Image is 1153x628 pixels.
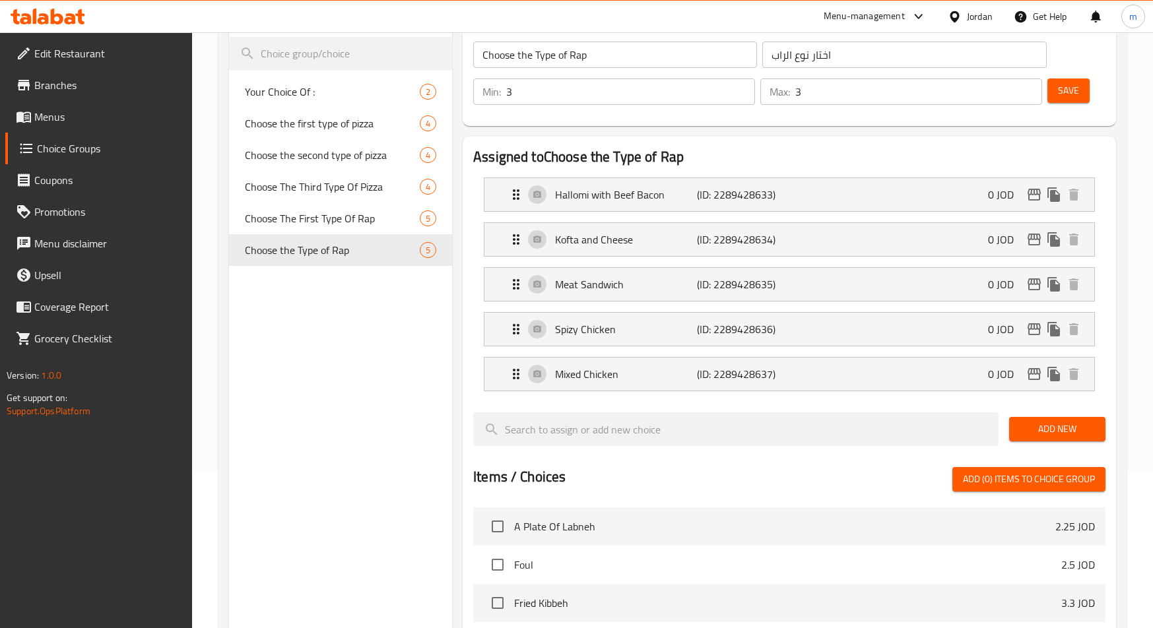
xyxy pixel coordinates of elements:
p: 2.5 JOD [1061,557,1095,573]
button: edit [1024,364,1044,384]
a: Edit Restaurant [5,38,193,69]
a: Coupons [5,164,193,196]
div: Choose the Type of Rap5 [229,234,452,266]
span: A Plate Of Labneh [514,518,1055,534]
span: Version: [7,367,39,384]
div: Choices [420,210,436,226]
p: Min: [482,84,501,100]
p: 0 JOD [988,232,1024,247]
p: Spizy Chicken [555,321,697,337]
span: Fried Kibbeh [514,595,1061,611]
span: Coverage Report [34,299,182,315]
div: Expand [484,223,1094,256]
div: Expand [484,313,1094,346]
span: 5 [420,244,436,257]
button: duplicate [1044,230,1064,249]
span: Select choice [484,589,511,617]
p: 3.3 JOD [1061,595,1095,611]
button: delete [1064,364,1084,384]
div: Your Choice Of :2 [229,76,452,108]
span: Choose The Third Type Of Pizza [245,179,420,195]
p: (ID: 2289428635) [697,276,791,292]
input: search [229,37,452,71]
button: duplicate [1044,274,1064,294]
p: 0 JOD [988,366,1024,382]
button: duplicate [1044,185,1064,204]
button: edit [1024,230,1044,249]
p: Hallomi with Beef Bacon [555,187,697,203]
p: Kofta and Cheese [555,232,697,247]
span: Grocery Checklist [34,330,182,346]
a: Promotions [5,196,193,228]
span: Branches [34,77,182,93]
button: edit [1024,185,1044,204]
p: (ID: 2289428636) [697,321,791,337]
span: Edit Restaurant [34,46,182,61]
span: 4 [420,117,436,130]
p: 0 JOD [988,187,1024,203]
h2: Items / Choices [473,467,566,487]
div: Choices [420,84,436,100]
span: Upsell [34,267,182,283]
p: 0 JOD [988,321,1024,337]
button: delete [1064,274,1084,294]
span: Select choice [484,551,511,579]
div: Choose the first type of pizza4 [229,108,452,139]
button: delete [1064,185,1084,204]
h2: Assigned to Choose the Type of Rap [473,147,1105,167]
span: Choose the second type of pizza [245,147,420,163]
a: Coverage Report [5,291,193,323]
span: Menus [34,109,182,125]
div: Choices [420,115,436,131]
div: Expand [484,268,1094,301]
span: Menu disclaimer [34,235,182,251]
button: delete [1064,319,1084,339]
button: edit [1024,319,1044,339]
span: Select choice [484,513,511,540]
button: Save [1047,78,1090,103]
span: 4 [420,181,436,193]
span: Choose the Type of Rap [245,242,420,258]
div: Choices [420,242,436,258]
div: Choices [420,179,436,195]
span: Foul [514,557,1061,573]
button: Add New [1009,417,1105,441]
li: Expand [473,172,1105,217]
p: (ID: 2289428634) [697,232,791,247]
a: Menus [5,101,193,133]
span: Choose The First Type Of Rap [245,210,420,226]
div: Choices [420,147,436,163]
div: Choose The First Type Of Rap5 [229,203,452,234]
span: m [1129,9,1137,24]
span: Coupons [34,172,182,188]
button: Add (0) items to choice group [952,467,1105,491]
li: Expand [473,307,1105,352]
a: Support.OpsPlatform [7,402,90,420]
span: 5 [420,212,436,225]
input: search [473,412,999,446]
span: 1.0.0 [41,367,61,384]
p: 2.25 JOD [1055,518,1095,534]
li: Expand [473,217,1105,262]
div: Menu-management [824,9,905,24]
div: Jordan [967,9,993,24]
span: 2 [420,86,436,98]
p: Meat Sandwich [555,276,697,292]
p: 0 JOD [988,276,1024,292]
li: Expand [473,262,1105,307]
button: duplicate [1044,319,1064,339]
a: Upsell [5,259,193,291]
span: Choice Groups [37,141,182,156]
div: Expand [484,178,1094,211]
a: Branches [5,69,193,101]
span: Add New [1020,421,1095,437]
span: Save [1058,82,1079,99]
button: edit [1024,274,1044,294]
p: Max: [770,84,790,100]
button: delete [1064,230,1084,249]
div: Choose The Third Type Of Pizza4 [229,171,452,203]
a: Menu disclaimer [5,228,193,259]
a: Grocery Checklist [5,323,193,354]
p: (ID: 2289428633) [697,187,791,203]
li: Expand [473,352,1105,396]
